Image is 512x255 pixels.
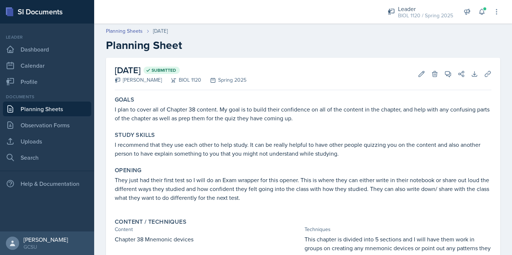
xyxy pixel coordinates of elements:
a: Dashboard [3,42,91,57]
div: Leader [3,34,91,40]
h2: [DATE] [115,64,246,77]
label: Opening [115,167,142,174]
div: Help & Documentation [3,176,91,191]
label: Goals [115,96,134,103]
div: Leader [398,4,453,13]
p: Chapter 38 Mnemonic devices [115,235,302,244]
div: [PERSON_NAME] [24,236,68,243]
a: Calendar [3,58,91,73]
a: Uploads [3,134,91,149]
span: Submitted [152,67,176,73]
a: Observation Forms [3,118,91,132]
p: I recommend that they use each other to help study. It can be really helpful to have other people... [115,140,491,158]
p: I plan to cover all of Chapter 38 content. My goal is to build their confidence on all of the con... [115,105,491,123]
div: Techniques [305,226,491,233]
a: Profile [3,74,91,89]
label: Study Skills [115,131,155,139]
div: [DATE] [153,27,168,35]
div: Content [115,226,302,233]
h2: Planning Sheet [106,39,500,52]
a: Planning Sheets [3,102,91,116]
div: Documents [3,93,91,100]
div: BIOL 1120 / Spring 2025 [398,12,453,20]
div: [PERSON_NAME] [115,76,162,84]
label: Content / Techniques [115,218,186,226]
div: BIOL 1120 [162,76,201,84]
a: Search [3,150,91,165]
div: Spring 2025 [201,76,246,84]
a: Planning Sheets [106,27,143,35]
p: They just had their first test so I will do an Exam wrapper for this opener. This is where they c... [115,176,491,202]
div: GCSU [24,243,68,251]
